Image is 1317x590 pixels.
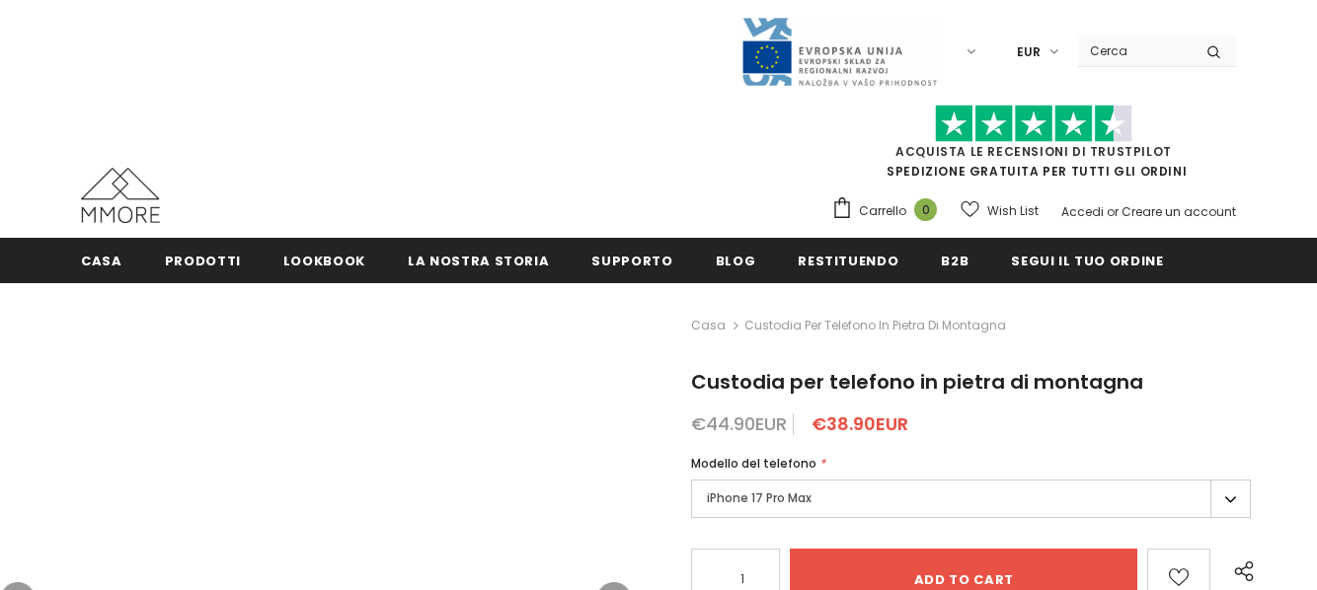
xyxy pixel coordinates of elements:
[81,168,160,223] img: Casi MMORE
[591,238,672,282] a: supporto
[1078,37,1192,65] input: Search Site
[914,198,937,221] span: 0
[740,42,938,59] a: Javni Razpis
[1011,238,1163,282] a: Segui il tuo ordine
[744,314,1006,337] span: Custodia per telefono in pietra di montagna
[831,196,947,226] a: Carrello 0
[691,411,787,436] span: €44.90EUR
[1122,203,1236,220] a: Creare un account
[1011,252,1163,270] span: Segui il tuo ordine
[283,238,365,282] a: Lookbook
[831,113,1236,180] span: SPEDIZIONE GRATUITA PER TUTTI GLI ORDINI
[798,238,898,282] a: Restituendo
[591,252,672,270] span: supporto
[408,252,549,270] span: La nostra storia
[941,238,968,282] a: B2B
[691,479,1251,518] label: iPhone 17 Pro Max
[987,201,1039,221] span: Wish List
[165,238,241,282] a: Prodotti
[1107,203,1119,220] span: or
[283,252,365,270] span: Lookbook
[941,252,968,270] span: B2B
[1061,203,1104,220] a: Accedi
[798,252,898,270] span: Restituendo
[740,16,938,88] img: Javni Razpis
[81,238,122,282] a: Casa
[1017,42,1041,62] span: EUR
[408,238,549,282] a: La nostra storia
[716,252,756,270] span: Blog
[81,252,122,270] span: Casa
[691,314,726,337] a: Casa
[165,252,241,270] span: Prodotti
[691,368,1143,396] span: Custodia per telefono in pietra di montagna
[895,143,1172,160] a: Acquista le recensioni di TrustPilot
[812,411,908,436] span: €38.90EUR
[961,193,1039,228] a: Wish List
[935,105,1132,143] img: Fidati di Pilot Stars
[691,455,816,472] span: Modello del telefono
[859,201,906,221] span: Carrello
[716,238,756,282] a: Blog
